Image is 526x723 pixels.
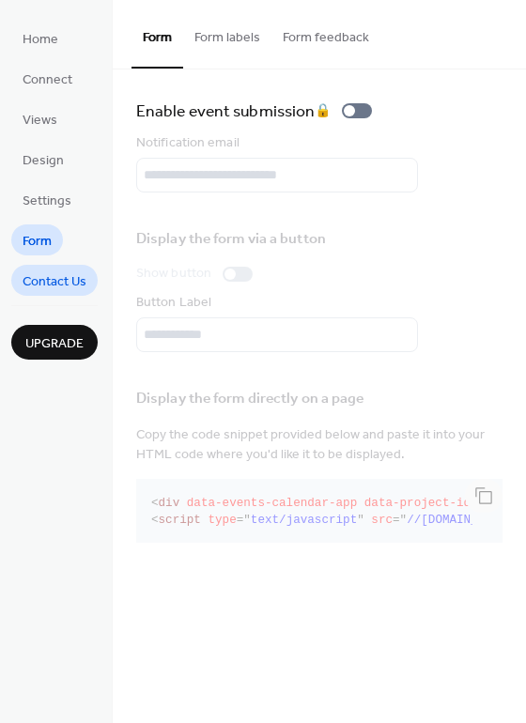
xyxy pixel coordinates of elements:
[25,334,84,354] span: Upgrade
[23,151,64,171] span: Design
[23,192,71,211] span: Settings
[23,30,58,50] span: Home
[11,184,83,215] a: Settings
[23,111,57,131] span: Views
[23,70,72,90] span: Connect
[11,63,84,94] a: Connect
[23,272,86,292] span: Contact Us
[11,23,70,54] a: Home
[11,103,69,134] a: Views
[23,232,52,252] span: Form
[11,265,98,296] a: Contact Us
[11,325,98,360] button: Upgrade
[11,144,75,175] a: Design
[11,224,63,255] a: Form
